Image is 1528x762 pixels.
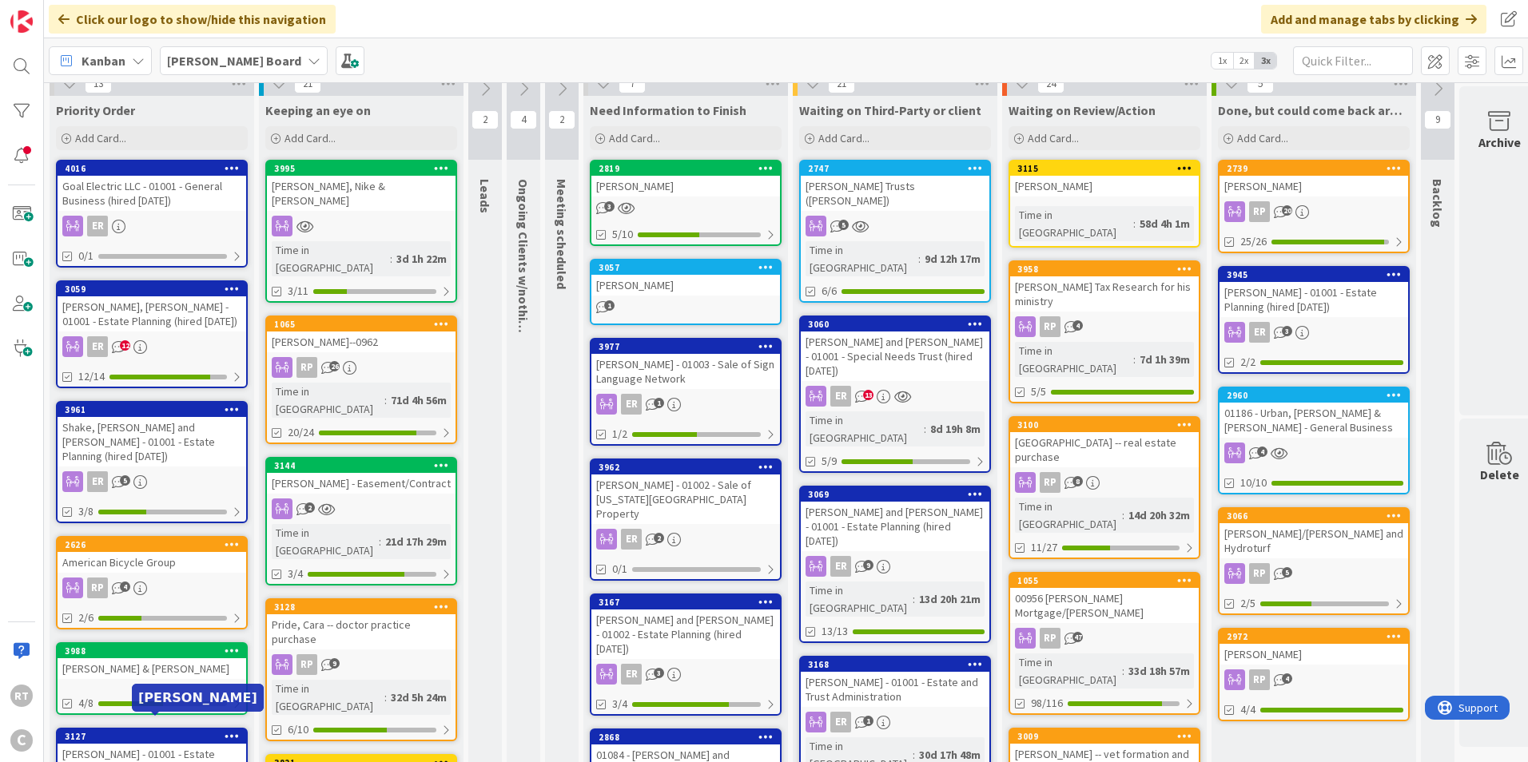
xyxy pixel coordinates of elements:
span: Priority Order [56,102,135,118]
div: [PERSON_NAME] [1220,176,1408,196]
span: 6/10 [288,721,308,738]
div: [PERSON_NAME] [591,176,780,196]
span: 8 [1072,476,1083,486]
div: ER [621,529,642,550]
a: 3988[PERSON_NAME] & [PERSON_NAME]4/8 [56,642,248,715]
b: [PERSON_NAME] Board [167,53,301,69]
div: Time in [GEOGRAPHIC_DATA] [1015,653,1122,689]
span: 3 [1282,326,1292,336]
div: RP [1010,628,1199,649]
div: RP [267,654,456,675]
span: Keeping an eye on [265,102,371,118]
span: 9 [1424,110,1451,129]
div: [PERSON_NAME], Nike & [PERSON_NAME] [267,176,456,211]
div: Time in [GEOGRAPHIC_DATA] [1015,498,1122,533]
span: 5/5 [1031,383,1046,400]
a: 3961Shake, [PERSON_NAME] and [PERSON_NAME] - 01001 - Estate Planning (hired [DATE])ER3/8 [56,401,248,523]
span: 1/2 [612,426,627,443]
span: 3/8 [78,503,94,520]
span: 3 [604,201,615,212]
div: 2972 [1220,629,1408,644]
span: 20 [1282,205,1292,216]
span: 13/13 [822,623,848,640]
div: 3961Shake, [PERSON_NAME] and [PERSON_NAME] - 01001 - Estate Planning (hired [DATE]) [58,403,246,466]
span: 5 [838,220,849,230]
div: 3069 [808,489,989,500]
a: 3057[PERSON_NAME] [590,259,782,325]
div: 3066 [1227,510,1408,522]
div: 2868 [591,730,780,744]
a: 3069[PERSON_NAME] and [PERSON_NAME] - 01001 - Estate Planning (hired [DATE])ERTime in [GEOGRAPHIC... [799,486,991,643]
div: ER [830,556,851,577]
div: 3958[PERSON_NAME] Tax Research for his ministry [1010,262,1199,312]
span: 1 [654,398,664,408]
div: 3167 [591,595,780,609]
a: 2972[PERSON_NAME]RP4/4 [1218,628,1410,721]
a: 3977[PERSON_NAME] - 01003 - Sale of Sign Language NetworkER1/2 [590,338,782,446]
a: 3958[PERSON_NAME] Tax Research for his ministryRPTime in [GEOGRAPHIC_DATA]:7d 1h 39m5/5 [1009,260,1200,403]
div: 9d 12h 17m [921,250,985,268]
div: ER [58,471,246,492]
span: Waiting on Review/Action [1009,102,1156,118]
span: 5/9 [822,453,837,470]
a: 296001186 - Urban, [PERSON_NAME] & [PERSON_NAME] - General Business10/10 [1218,387,1410,494]
span: 13 [85,74,112,93]
div: [PERSON_NAME] and [PERSON_NAME] - 01001 - Estate Planning (hired [DATE]) [801,502,989,551]
div: [PERSON_NAME] & [PERSON_NAME] [58,658,246,679]
div: ER [801,386,989,407]
div: ER [830,386,851,407]
span: Add Card... [1028,131,1079,145]
div: RP [296,357,317,378]
div: 58d 4h 1m [1136,215,1194,232]
div: 33d 18h 57m [1124,662,1194,680]
div: 3115[PERSON_NAME] [1010,161,1199,196]
a: 3100[GEOGRAPHIC_DATA] -- real estate purchaseRPTime in [GEOGRAPHIC_DATA]:14d 20h 32m11/27 [1009,416,1200,559]
div: 3995 [274,163,456,174]
div: RP [58,577,246,598]
span: 1x [1212,53,1233,69]
div: 3945 [1227,269,1408,280]
span: 26 [329,361,340,371]
div: 3945[PERSON_NAME] - 01001 - Estate Planning (hired [DATE]) [1220,268,1408,317]
div: 2960 [1220,388,1408,403]
span: 3/4 [612,696,627,712]
span: : [1122,662,1124,680]
div: 3066[PERSON_NAME]/[PERSON_NAME] and Hydroturf [1220,509,1408,558]
span: 12/14 [78,368,105,385]
div: 1055 [1017,575,1199,586]
div: 4016 [58,161,246,176]
div: [PERSON_NAME]/[PERSON_NAME] and Hydroturf [1220,523,1408,558]
div: Archive [1478,133,1521,152]
div: 14d 20h 32m [1124,506,1194,524]
div: RP [1040,316,1060,337]
div: 3958 [1017,264,1199,275]
div: [PERSON_NAME] Trusts ([PERSON_NAME]) [801,176,989,211]
span: 25/26 [1240,233,1267,250]
div: ER [87,216,108,236]
div: 1065 [274,319,456,330]
div: ER [621,664,642,685]
div: 105500956 [PERSON_NAME] Mortgage/[PERSON_NAME] [1010,573,1199,623]
div: Time in [GEOGRAPHIC_DATA] [272,241,390,276]
div: RP [1220,563,1408,584]
div: ER [87,471,108,492]
span: 24 [1037,74,1064,93]
span: 0/1 [612,561,627,577]
div: 2747 [801,161,989,176]
span: Need Information to Finish [590,102,746,118]
div: RP [1220,669,1408,690]
span: 2 [472,110,499,129]
div: 4016Goal Electric LLC - 01001 - General Business (hired [DATE]) [58,161,246,211]
div: 3069 [801,487,989,502]
div: 2739 [1220,161,1408,176]
div: RP [267,357,456,378]
div: 1065[PERSON_NAME]--0962 [267,317,456,352]
span: : [913,590,915,608]
div: 1055 [1010,573,1199,588]
span: 2/5 [1240,595,1255,612]
div: 3961 [65,404,246,415]
div: 2626American Bicycle Group [58,538,246,573]
div: Shake, [PERSON_NAME] and [PERSON_NAME] - 01001 - Estate Planning (hired [DATE]) [58,417,246,466]
div: 3115 [1010,161,1199,176]
a: 3115[PERSON_NAME]Time in [GEOGRAPHIC_DATA]:58d 4h 1m [1009,160,1200,248]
